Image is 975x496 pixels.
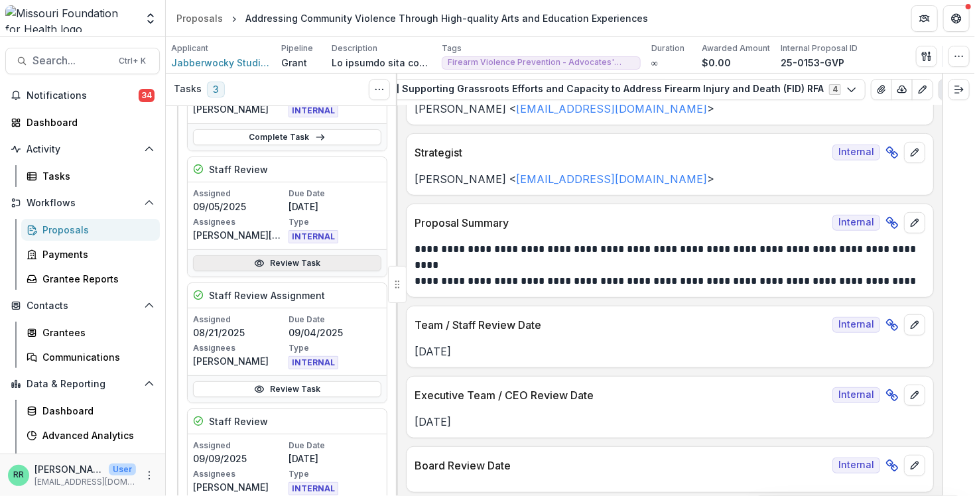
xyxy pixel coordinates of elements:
span: Data & Reporting [27,379,139,390]
a: [EMAIL_ADDRESS][DOMAIN_NAME] [516,172,707,186]
p: 25-0153-GVP [781,56,844,70]
h5: Staff Review [209,414,268,428]
p: Assignees [193,342,286,354]
a: Complete Task [193,129,381,145]
p: Tags [442,42,462,54]
span: Internal [832,458,880,473]
button: Edit as form [912,79,933,100]
a: Communications [21,346,160,368]
span: 3 [207,82,225,97]
span: Internal [832,145,880,160]
button: View Attached Files [871,79,892,100]
a: Dashboard [5,111,160,133]
div: Proposals [176,11,223,25]
a: Proposals [171,9,228,28]
p: 09/04/2025 [289,326,381,340]
span: INTERNAL [289,230,338,243]
button: edit [904,314,925,336]
p: Board Review Date [415,458,827,473]
p: Due Date [289,188,381,200]
a: [EMAIL_ADDRESS][DOMAIN_NAME] [516,102,707,115]
p: [DATE] [289,452,381,465]
button: Open Activity [5,139,160,160]
button: Plaintext view [939,79,960,100]
p: 08/21/2025 [193,326,286,340]
span: Internal [832,317,880,333]
p: Assignees [193,468,286,480]
p: [PERSON_NAME] < > [415,101,925,117]
button: Search... [5,48,160,74]
p: 09/09/2025 [193,452,286,465]
p: Assigned [193,314,286,326]
a: Review Task [193,255,381,271]
button: edit [904,385,925,406]
button: More [141,467,157,483]
span: 34 [139,89,155,102]
p: [EMAIL_ADDRESS][DOMAIN_NAME] [34,476,136,488]
span: Activity [27,144,139,155]
button: edit [904,212,925,233]
p: [PERSON_NAME] [193,102,286,116]
a: Tasks [21,165,160,187]
a: Jabberwocky Studios [171,56,271,70]
p: Internal Proposal ID [781,42,858,54]
p: Grant [281,56,307,70]
p: Assignees [193,216,286,228]
p: Team / Staff Review Date [415,317,827,333]
h3: Tasks [174,84,202,95]
p: Type [289,468,381,480]
p: [PERSON_NAME] [193,354,286,368]
div: Dashboard [27,115,149,129]
h5: Staff Review [209,162,268,176]
div: Proposals [42,223,149,237]
span: Notifications [27,90,139,101]
p: Awarded Amount [702,42,770,54]
span: Internal [832,215,880,231]
button: Toggle View Cancelled Tasks [369,79,390,100]
p: Proposal Summary [415,215,827,231]
button: Expand right [948,79,970,100]
div: Rachel Rimmerman [13,471,24,479]
p: [DATE] [415,414,925,430]
button: Open Workflows [5,192,160,214]
p: Executive Team / CEO Review Date [415,387,827,403]
span: INTERNAL [289,482,338,495]
p: $0.00 [702,56,731,70]
button: Partners [911,5,938,32]
div: Ctrl + K [116,54,149,68]
p: Assigned [193,188,286,200]
button: Notifications34 [5,85,160,106]
a: Grantees [21,322,160,343]
span: Contacts [27,300,139,312]
a: Dashboard [21,400,160,422]
span: Internal [832,387,880,403]
button: Open Contacts [5,295,160,316]
img: Missouri Foundation for Health logo [5,5,136,32]
div: Communications [42,350,149,364]
div: Data Report [42,453,149,467]
span: INTERNAL [289,356,338,369]
button: Open entity switcher [141,5,160,32]
p: [PERSON_NAME] [34,462,103,476]
p: Description [332,42,377,54]
span: INTERNAL [289,104,338,117]
p: Assigned [193,440,286,452]
nav: breadcrumb [171,9,653,28]
p: [PERSON_NAME] < > [415,171,925,187]
p: Lo ipsumdo sita consec adipisci, elitsed doeiusmod, temporinci utlaboreetd, magn-aliquaenim, admi... [332,56,431,70]
p: Pipeline [281,42,313,54]
p: Strategist [415,145,827,160]
div: Addressing Community Violence Through High-quality Arts and Education Experiences [245,11,648,25]
a: Review Task [193,381,381,397]
button: edit [904,455,925,476]
p: Duration [651,42,684,54]
button: edit [904,142,925,163]
p: [DATE] [289,200,381,214]
h5: Staff Review Assignment [209,288,325,302]
p: [DATE] [415,343,925,359]
div: Advanced Analytics [42,428,149,442]
p: User [109,464,136,475]
span: Search... [32,54,111,67]
p: Due Date [289,440,381,452]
